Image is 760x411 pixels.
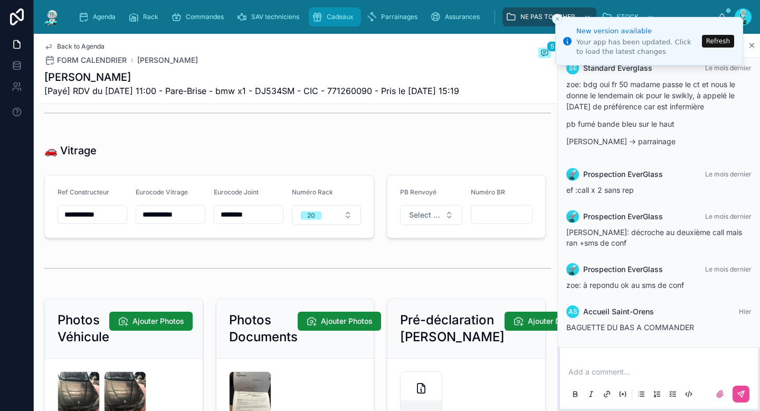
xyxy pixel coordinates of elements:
[58,188,109,196] span: Ref Constructeur
[137,55,198,66] a: [PERSON_NAME]
[109,312,193,331] button: Ajouter Photos
[471,188,505,196] span: Numéro BR
[57,55,127,66] span: FORM CALENDRIER
[427,7,487,26] a: Assurances
[409,210,440,220] span: Select a Renvoyer Vitrage
[381,13,417,21] span: Parrainages
[292,205,362,225] button: Select Button
[168,7,231,26] a: Commandes
[576,38,699,57] div: Your app has been updated. Click to load the latest changes
[75,7,123,26] a: Agenda
[566,228,742,247] span: [PERSON_NAME]: décroche au deuxième call mais ran +sms de conf
[400,205,462,225] button: Select Button
[327,13,354,21] span: Cadeaux
[598,7,660,26] a: STOCK
[132,316,184,326] span: Ajouter Photos
[321,316,373,326] span: Ajouter Photos
[566,79,752,112] p: zoe: bdg oui fr 50 madame passe le ct et nous le donne le lendemain ok pour le swikly, à appelé l...
[400,188,436,196] span: PB Renvoyé
[505,312,577,331] button: Ajouter Doc
[705,265,752,273] span: Le mois dernier
[44,85,459,97] span: [Payé] RDV du [DATE] 11:00 - Pare-Brise - bmw x1 - DJ534SM - CIC - 771260090 - Pris le [DATE] 15:19
[143,13,158,21] span: Rack
[307,211,315,220] div: 20
[400,312,505,345] h2: Pré-déclaration [PERSON_NAME]
[566,185,634,194] span: ef :call x 2 sans rep
[251,13,299,21] span: SAV techniciens
[583,264,663,275] span: Prospection EverGlass
[547,41,558,52] span: 5
[309,7,361,26] a: Cadeaux
[58,312,109,345] h2: Photos Véhicule
[705,212,752,220] span: Le mois dernier
[569,64,577,72] span: SE
[445,13,480,21] span: Assurances
[739,307,752,315] span: Hier
[214,188,259,196] span: Eurocode Joint
[705,64,752,72] span: Le mois dernier
[363,7,425,26] a: Parrainages
[566,323,694,332] span: BAGUETTE DU BAS A COMMANDER
[44,55,127,66] a: FORM CALENDRIER
[583,211,663,222] span: Prospection EverGlass
[702,35,734,48] button: Refresh
[566,118,752,129] p: pb fumé bande bleu sur le haut
[576,26,699,36] div: New version available
[186,13,224,21] span: Commandes
[136,188,188,196] span: Eurocode Vitrage
[93,13,116,21] span: Agenda
[44,42,104,51] a: Back to Agenda
[552,14,563,24] button: Close toast
[233,7,307,26] a: SAV techniciens
[583,63,652,73] span: Standard Everglass
[57,42,104,51] span: Back to Agenda
[568,307,577,316] span: AS
[502,7,596,26] a: NE PAS TOUCHER
[583,169,663,180] span: Prospection EverGlass
[566,281,684,289] span: zoe: à repondu ok au sms de conf
[44,70,459,85] h1: [PERSON_NAME]
[70,5,718,29] div: scrollable content
[705,170,752,178] span: Le mois dernier
[566,136,752,147] p: [PERSON_NAME] -> parrainage
[42,8,61,25] img: App logo
[229,312,298,345] h2: Photos Documents
[528,316,569,326] span: Ajouter Doc
[292,188,333,196] span: Numéro Rack
[538,48,551,60] button: 5
[520,13,575,21] span: NE PAS TOUCHER
[298,312,381,331] button: Ajouter Photos
[125,7,166,26] a: Rack
[44,143,97,158] h1: 🚗 Vitrage
[583,306,654,317] span: Accueil Saint-Orens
